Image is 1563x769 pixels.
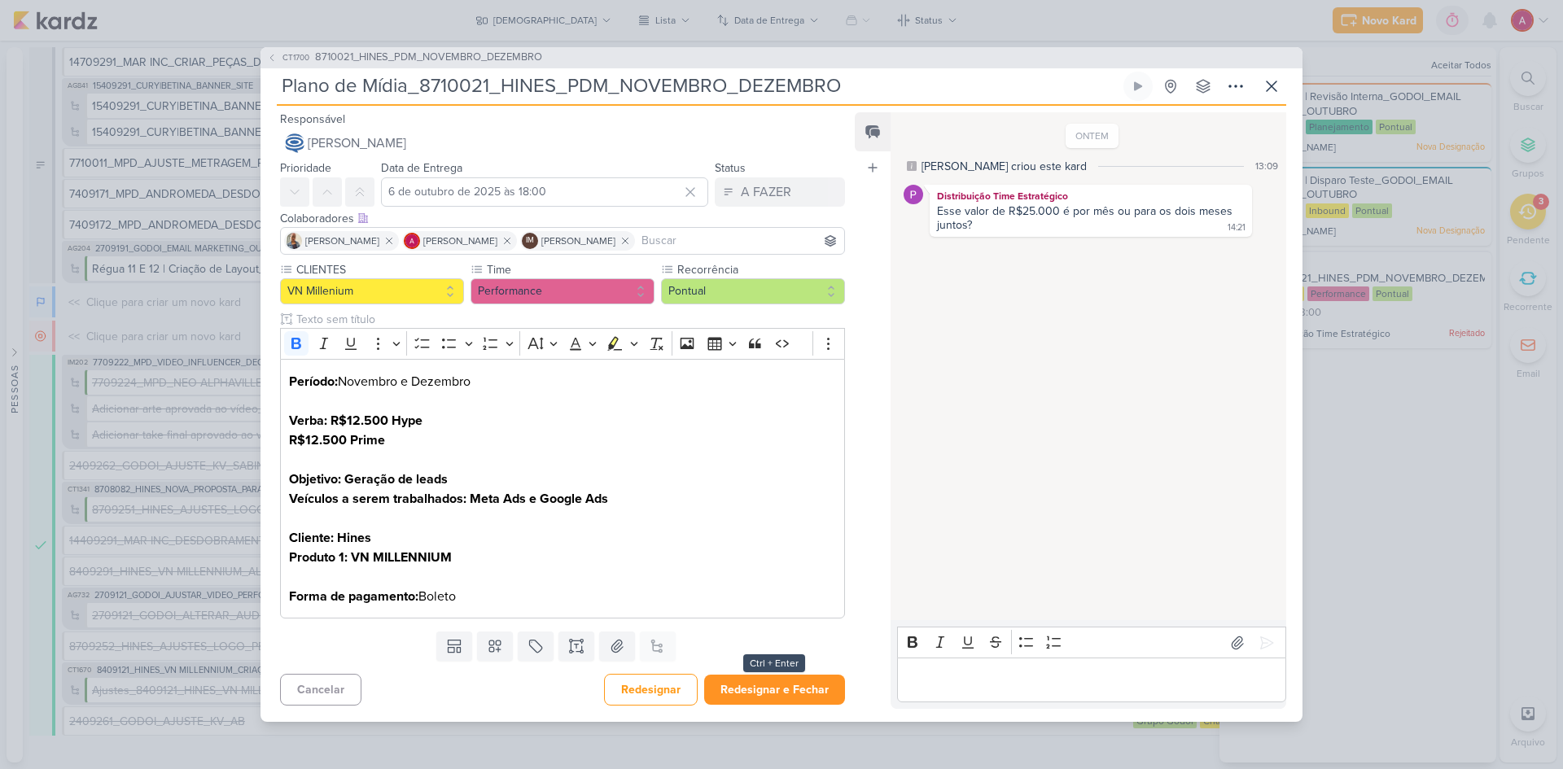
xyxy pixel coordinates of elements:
[289,530,371,546] strong: Cliente: Hines
[289,374,471,390] span: Novembro e Dezembro
[286,233,302,249] img: Iara Santos
[604,674,698,706] button: Redesignar
[315,50,542,66] span: 8710021_HINES_PDM_NOVEMBRO_DEZEMBRO
[289,413,422,429] strong: Verba: R$12.500 Hype
[897,627,1286,658] div: Editor toolbar
[676,261,845,278] label: Recorrência
[937,204,1236,232] div: Esse valor de R$25.000 é por mês ou para os dois meses juntos?
[280,51,312,63] span: CT1700
[289,588,418,605] strong: Forma de pagamento:
[1228,221,1246,234] div: 14:21
[638,231,841,251] input: Buscar
[289,374,338,390] strong: Período:
[423,234,497,248] span: [PERSON_NAME]
[280,129,845,158] button: [PERSON_NAME]
[522,233,538,249] div: Isabella Machado Guimarães
[933,188,1249,204] div: Distribuição Time Estratégico
[661,278,845,304] button: Pontual
[305,234,379,248] span: [PERSON_NAME]
[280,328,845,360] div: Editor toolbar
[541,234,615,248] span: [PERSON_NAME]
[267,50,542,66] button: CT1700 8710021_HINES_PDM_NOVEMBRO_DEZEMBRO
[280,674,361,706] button: Cancelar
[285,133,304,153] img: Caroline Traven De Andrade
[922,158,1087,175] div: [PERSON_NAME] criou este kard
[295,261,464,278] label: CLIENTES
[289,549,452,566] strong: Produto 1: VN MILLENNIUM
[471,278,655,304] button: Performance
[741,182,791,202] div: A FAZER
[897,658,1286,702] div: Editor editing area: main
[1255,159,1278,173] div: 13:09
[1132,80,1145,93] div: Ligar relógio
[289,471,448,487] strong: Objetivo: Geração de leads
[280,359,845,618] div: Editor editing area: main
[289,491,608,507] strong: Veículos a serem trabalhados: Meta Ads e Google Ads
[715,177,845,207] button: A FAZER
[704,675,845,705] button: Redesignar e Fechar
[743,654,805,672] div: Ctrl + Enter
[289,588,456,605] span: Boleto
[381,177,708,207] input: Select a date
[526,237,534,245] p: IM
[289,432,385,448] strong: R$12.500 Prime
[485,261,655,278] label: Time
[904,185,923,204] img: Distribuição Time Estratégico
[280,161,331,175] label: Prioridade
[280,112,345,126] label: Responsável
[293,311,845,328] input: Texto sem título
[280,210,845,227] div: Colaboradores
[381,161,462,175] label: Data de Entrega
[308,133,406,153] span: [PERSON_NAME]
[404,233,420,249] img: Alessandra Gomes
[280,278,464,304] button: VN Millenium
[715,161,746,175] label: Status
[277,72,1120,101] input: Kard Sem Título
